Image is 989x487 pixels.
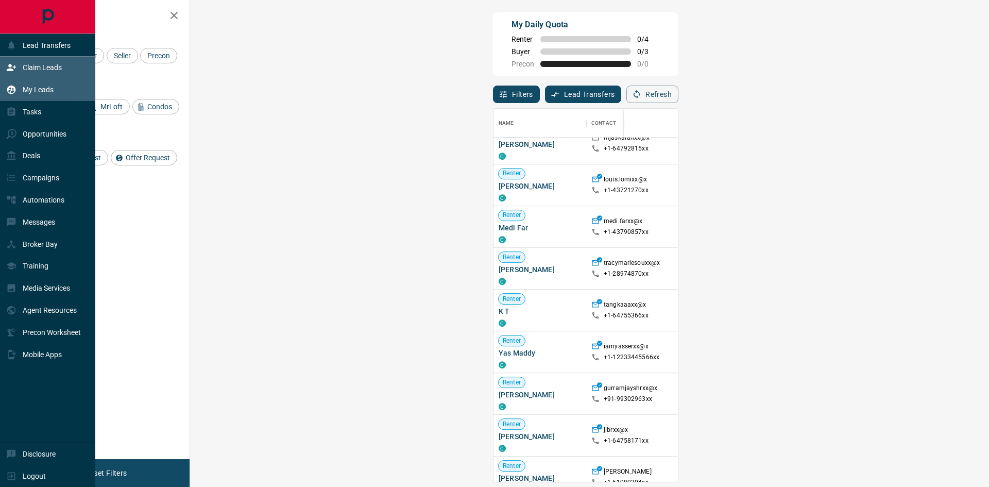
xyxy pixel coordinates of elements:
[604,342,649,353] p: iamyasserxx@x
[604,353,659,362] p: +1- 12233445566xx
[493,86,540,103] button: Filters
[499,320,506,327] div: condos.ca
[122,154,174,162] span: Offer Request
[499,378,525,387] span: Renter
[499,420,525,429] span: Renter
[604,186,649,195] p: +1- 43721270xx
[493,109,586,138] div: Name
[86,99,130,114] div: MrLoft
[499,473,581,483] span: [PERSON_NAME]
[511,60,534,68] span: Precon
[499,264,581,275] span: [PERSON_NAME]
[499,170,525,178] span: Renter
[140,48,177,63] div: Precon
[144,103,176,111] span: Condos
[604,270,649,278] p: +1- 28974870xx
[604,426,628,436] p: jibrxx@x
[637,47,660,56] span: 0 / 3
[604,384,657,395] p: gurramjayshrxx@x
[511,35,534,43] span: Renter
[604,259,660,270] p: tracymariesouxx@x
[499,337,525,345] span: Renter
[604,133,650,144] p: mjaskaranxx@x
[591,109,616,138] div: Contact
[97,103,126,111] span: MrLoft
[604,478,649,487] p: +1- 51980304xx
[626,86,678,103] button: Refresh
[107,48,138,63] div: Seller
[110,52,134,60] span: Seller
[499,153,506,160] div: condos.ca
[132,99,179,114] div: Condos
[499,295,525,304] span: Renter
[604,228,649,237] p: +1- 43790857xx
[604,175,647,186] p: louis.lomixx@x
[499,181,581,191] span: [PERSON_NAME]
[545,86,622,103] button: Lead Transfers
[78,464,133,482] button: Reset Filters
[499,253,525,262] span: Renter
[499,306,581,316] span: K T
[499,390,581,400] span: [PERSON_NAME]
[499,223,581,233] span: Medi Far
[111,150,177,165] div: Offer Request
[511,19,660,31] p: My Daily Quota
[499,109,514,138] div: Name
[499,211,525,220] span: Renter
[499,445,506,452] div: condos.ca
[499,278,506,285] div: condos.ca
[604,395,652,404] p: +91- 99302963xx
[604,467,652,478] p: [PERSON_NAME]
[499,431,581,442] span: [PERSON_NAME]
[511,47,534,56] span: Buyer
[499,236,506,243] div: condos.ca
[499,194,506,201] div: condos.ca
[499,139,581,149] span: [PERSON_NAME]
[637,35,660,43] span: 0 / 4
[499,361,506,368] div: condos.ca
[499,462,525,471] span: Renter
[604,144,649,153] p: +1- 64792815xx
[637,60,660,68] span: 0 / 0
[499,348,581,358] span: Yas Maddy
[604,311,649,320] p: +1- 64755366xx
[144,52,174,60] span: Precon
[499,403,506,410] div: condos.ca
[604,436,649,445] p: +1- 64758171xx
[604,300,646,311] p: tangkaaaxx@x
[33,10,179,23] h2: Filters
[604,217,643,228] p: medi.farxx@x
